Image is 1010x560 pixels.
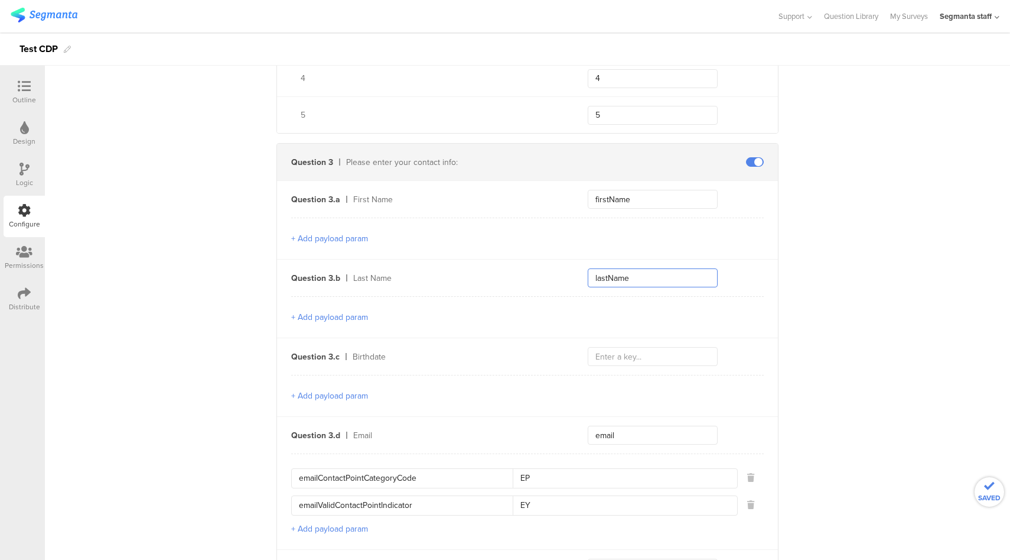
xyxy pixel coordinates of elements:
[346,156,559,169] div: Please enter your contact info:
[588,69,718,88] input: Enter a value...
[353,193,559,206] div: First Name
[291,156,333,169] div: Question 3
[978,493,1001,503] span: SAVED
[11,8,77,22] img: segmanta logo
[9,302,40,312] div: Distribute
[291,272,340,284] div: Question 3.b
[12,95,36,105] div: Outline
[16,177,33,188] div: Logic
[588,426,718,445] input: Enter a key...
[291,232,368,245] button: + Add payload param
[301,72,559,85] div: 4
[291,311,368,323] button: + Add payload param
[13,136,35,147] div: Design
[588,268,718,287] input: Enter a key...
[299,469,513,488] input: Key
[353,272,559,284] div: Last Name
[353,429,559,442] div: Email
[9,219,40,229] div: Configure
[291,193,340,206] div: Question 3.a
[513,496,730,515] input: Value
[291,351,340,363] div: Question 3.c
[588,190,718,209] input: Enter a key...
[291,390,368,402] button: + Add payload param
[940,11,992,22] div: Segmanta staff
[353,351,559,363] div: Birthdate
[291,429,340,442] div: Question 3.d
[588,347,718,366] input: Enter a key...
[301,109,559,121] div: 5
[588,106,718,125] input: Enter a value...
[291,523,368,535] button: + Add payload param
[19,40,58,59] div: Test CDP
[5,260,44,271] div: Permissions
[299,496,513,515] input: Key
[778,11,804,22] span: Support
[513,469,730,488] input: Value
